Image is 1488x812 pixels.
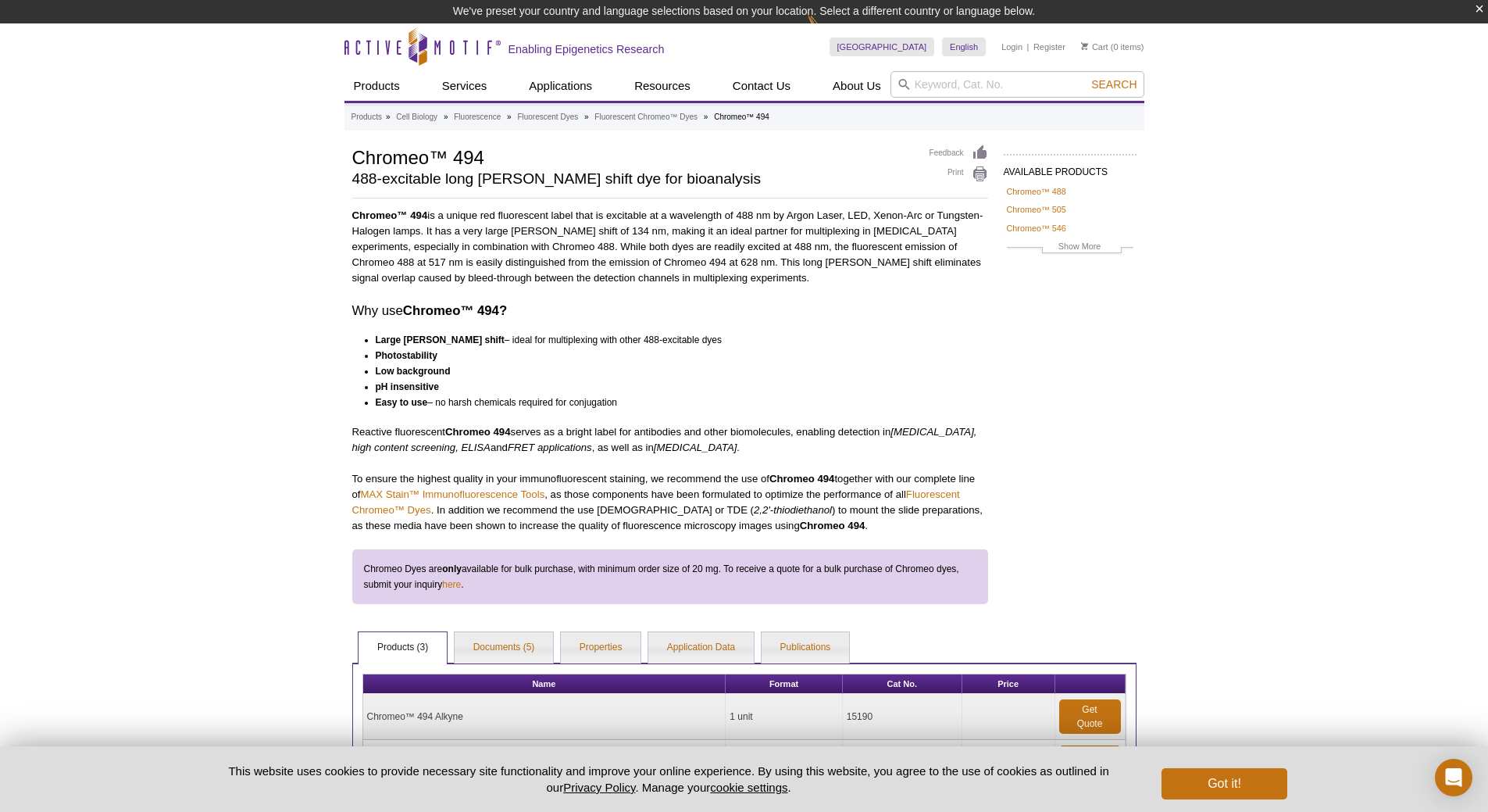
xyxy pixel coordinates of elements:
div: Chromeo Dyes are available for bulk purchase, with minimum order size of 20 mg. To receive a quot... [352,549,988,604]
p: Reactive fluorescent serves as a bright label for antibodies and other biomolecules, enabling det... [352,424,988,456]
a: Products [344,71,409,101]
button: Search [1087,77,1141,91]
a: Register [1033,41,1065,52]
a: Application Data [648,632,754,664]
strong: Chromeo 494 [445,426,511,438]
a: Publications [762,632,850,664]
a: Applications [519,71,601,101]
strong: Chromeo 494 [800,520,865,531]
a: Contact Us [723,71,800,101]
a: Cell Biology [396,110,437,124]
em: 2,2'-thiodiethanol [754,504,832,516]
th: Format [726,674,842,694]
a: Get Quote [1059,746,1121,780]
span: Search [1091,78,1137,91]
img: Your Cart [1081,42,1088,50]
td: Chromeo™ 494 Azide [363,740,726,786]
a: Fluorescence [454,110,501,124]
a: Privacy Policy [563,781,635,794]
td: 15193 [843,740,962,786]
a: Print [930,166,988,183]
em: FRET applications [508,442,592,453]
strong: pH insensitive [376,381,439,392]
a: Resources [625,71,700,101]
a: Cart [1081,41,1108,52]
strong: only [442,563,462,574]
input: Keyword, Cat. No. [890,71,1144,98]
li: » [584,113,589,121]
a: About Us [823,71,890,101]
h1: Chromeo™ 494 [352,145,914,168]
a: Fluorescent Dyes [517,110,578,124]
a: English [942,38,986,56]
strong: Large [PERSON_NAME] shift [376,334,505,345]
a: Feedback [930,145,988,162]
strong: Photostability [376,350,437,361]
a: Chromeo™ 546 [1007,221,1066,235]
h2: 488-excitable long [PERSON_NAME] shift dye for bioanalysis [352,172,914,186]
li: (0 items) [1081,38,1144,56]
td: Chromeo™ 494 Alkyne [363,694,726,740]
li: » [507,113,512,121]
strong: Chromeo 494 [769,473,835,485]
li: – ideal for multiplexing with other 488-excitable dyes [376,332,974,348]
button: cookie settings [710,781,787,794]
a: Chromeo™ 505 [1007,202,1066,216]
strong: Low background [376,366,451,377]
strong: Chromeo™ 494 [352,209,428,221]
a: Fluorescent Chromeo™ Dyes [352,488,960,516]
td: 1 unit [726,694,842,740]
th: Name [363,674,726,694]
em: [MEDICAL_DATA] [654,442,737,453]
strong: Easy to use [376,397,428,408]
button: Got it! [1161,768,1286,799]
a: Documents (5) [455,632,554,664]
a: Products [351,110,382,124]
li: » [444,113,448,121]
a: Products (3) [359,632,447,664]
li: » [704,113,708,121]
h2: Enabling Epigenetics Research [508,42,665,56]
li: – no harsh chemicals required for conjugation [376,395,974,410]
p: To ensure the highest quality in your immunofluorescent staining, we recommend the use of togethe... [352,471,988,534]
th: Cat No. [843,674,962,694]
img: Change Here [807,12,848,48]
h3: Why use [352,302,988,320]
li: » [386,113,391,121]
a: Login [1001,41,1022,52]
th: Price [962,674,1055,694]
td: 1 unit [726,740,842,786]
p: This website uses cookies to provide necessary site functionality and improve your online experie... [202,763,1137,796]
h2: AVAILABLE PRODUCTS [1004,154,1137,182]
li: | [1027,38,1029,56]
a: [GEOGRAPHIC_DATA] [830,38,935,56]
a: Properties [561,632,641,664]
a: Chromeo™ 488 [1007,184,1066,199]
a: MAX Stain™ Immunofluorescence Tools [361,488,545,500]
p: is a unique red fluorescent label that is excitable at a wavelength of 488 nm by Argon Laser, LED... [352,208,988,286]
li: Chromeo™ 494 [714,113,769,121]
em: [MEDICAL_DATA], high content screening, ELISA [352,426,977,453]
a: here [442,577,461,592]
a: Show More [1007,239,1133,257]
div: Open Intercom Messenger [1435,759,1472,796]
td: 15190 [843,694,962,740]
a: Services [433,71,497,101]
a: Get Quote [1059,699,1121,734]
a: Fluorescent Chromeo™ Dyes [594,110,698,124]
strong: Chromeo™ 494? [403,303,507,318]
